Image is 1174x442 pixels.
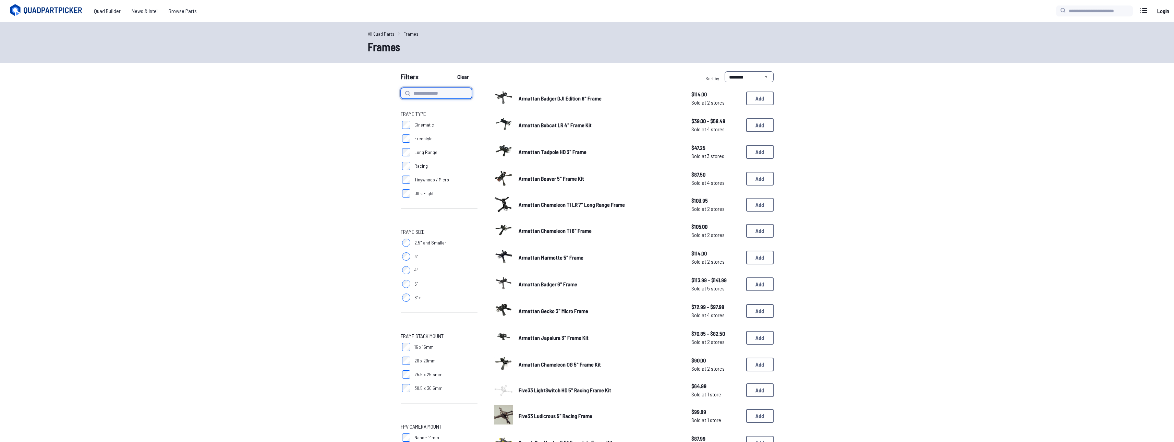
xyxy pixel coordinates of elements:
span: Cinematic [414,121,434,128]
span: $47.25 [691,144,741,152]
button: Add [746,172,774,186]
img: image [494,405,513,425]
span: Sort by [705,75,719,81]
span: Sold at 2 stores [691,98,741,107]
img: image [494,88,513,107]
img: image [494,274,513,293]
a: Armattan Japalura 3" Frame Kit [519,334,680,342]
a: Armattan Chameleon TI LR 7" Long Range Frame [519,201,680,209]
span: Armattan Badger DJI Edition 6" Frame [519,95,602,101]
input: 2.5" and Smaller [402,239,410,247]
a: image [494,274,513,295]
span: 5" [414,280,419,287]
span: Five33 Ludicrous 5" Racing Frame [519,413,592,419]
span: Armattan Tadpole HD 3" Frame [519,148,586,155]
a: Armattan Chameleon OG 5" Frame Kit [519,360,680,369]
span: 6"+ [414,294,421,301]
h1: Frames [368,38,807,55]
span: Sold at 5 stores [691,284,741,292]
a: image [494,327,513,348]
span: $64.99 [691,382,741,390]
a: Quad Builder [88,4,126,18]
input: 4" [402,266,410,274]
input: Cinematic [402,121,410,129]
a: Armattan Badger 6" Frame [519,280,680,288]
a: Armattan Tadpole HD 3" Frame [519,148,680,156]
span: Armattan Chameleon TI LR 7" Long Range Frame [519,201,625,208]
a: Login [1155,4,1171,18]
img: image [494,168,513,187]
span: Sold at 1 store [691,416,741,424]
span: $87.50 [691,170,741,179]
span: 2.5" and Smaller [414,239,446,246]
span: Armattan Chameleon OG 5" Frame Kit [519,361,601,368]
a: image [494,141,513,163]
span: Sold at 1 store [691,390,741,398]
span: Armattan Marmotte 5" Frame [519,254,583,261]
img: image [494,196,513,213]
span: Armattan Badger 6" Frame [519,281,577,287]
span: Five33 LightSwitch HD 5" Racing Frame Kit [519,387,611,393]
span: Nano - 14mm [414,434,439,441]
button: Add [746,409,774,423]
span: Armattan Beaver 5" Frame Kit [519,175,584,182]
span: Sold at 4 stores [691,125,741,133]
button: Add [746,118,774,132]
a: image [494,220,513,241]
span: Sold at 2 stores [691,365,741,373]
span: $72.99 - $97.99 [691,303,741,311]
span: Sold at 3 stores [691,152,741,160]
img: image [494,300,513,320]
span: 4" [414,267,418,274]
a: image [494,195,513,215]
img: image [494,327,513,346]
a: Five33 Ludicrous 5" Racing Frame [519,412,680,420]
img: image [494,354,513,373]
a: Armattan Chameleon Ti 6" Frame [519,227,680,235]
button: Add [746,358,774,371]
img: image [494,247,513,266]
input: 20 x 20mm [402,357,410,365]
span: Sold at 4 stores [691,179,741,187]
input: 25.5 x 25.5mm [402,370,410,379]
input: 6"+ [402,294,410,302]
img: image [494,141,513,160]
a: image [494,300,513,322]
button: Add [746,251,774,264]
span: FPV Camera Mount [401,422,441,431]
a: All Quad Parts [368,30,395,37]
a: Armattan Badger DJI Edition 6" Frame [519,94,680,103]
span: $114.00 [691,90,741,98]
span: Ultra-light [414,190,434,197]
span: $103.95 [691,196,741,205]
input: 16 x 16mm [402,343,410,351]
a: image [494,405,513,427]
button: Add [746,383,774,397]
span: Armattan Gecko 3" Micro Frame [519,308,588,314]
button: Add [746,331,774,345]
span: Filters [401,71,419,85]
span: Sold at 2 stores [691,258,741,266]
span: 25.5 x 25.5mm [414,371,443,378]
a: image [494,88,513,109]
span: Armattan Bobcat LR 4" Frame Kit [519,122,592,128]
span: News & Intel [126,4,163,18]
button: Add [746,277,774,291]
a: image [494,247,513,268]
img: image [494,115,513,134]
span: Frame Stack Mount [401,332,444,340]
span: $114.00 [691,249,741,258]
span: 3" [414,253,419,260]
span: $70.85 - $82.50 [691,330,741,338]
img: image [494,384,513,396]
a: Armattan Bobcat LR 4" Frame Kit [519,121,680,129]
a: image [494,168,513,189]
input: 3" [402,252,410,261]
a: Armattan Gecko 3" Micro Frame [519,307,680,315]
span: Armattan Chameleon Ti 6" Frame [519,227,592,234]
select: Sort by [725,71,774,82]
span: Frame Type [401,110,426,118]
span: $105.00 [691,223,741,231]
input: Ultra-light [402,189,410,198]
